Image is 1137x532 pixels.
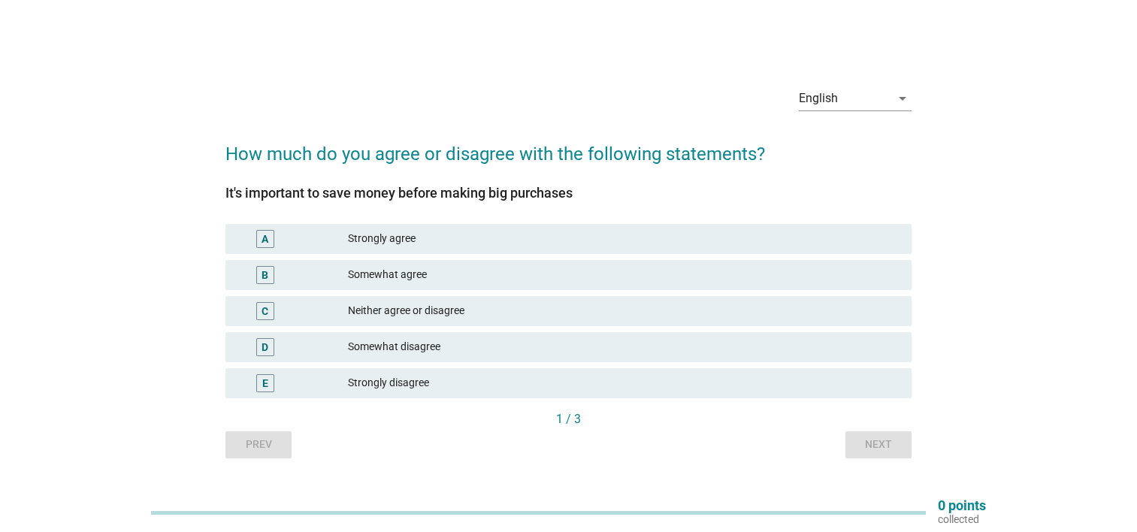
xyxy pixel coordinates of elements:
i: arrow_drop_down [894,89,912,107]
div: B [262,267,268,283]
div: E [262,375,268,391]
div: Strongly agree [348,230,900,248]
div: C [262,303,268,319]
div: Strongly disagree [348,374,900,392]
div: D [262,339,268,355]
div: It's important to save money before making big purchases [225,183,912,203]
div: English [799,92,838,105]
div: Neither agree or disagree [348,302,900,320]
p: collected [938,512,986,526]
div: Somewhat agree [348,266,900,284]
h2: How much do you agree or disagree with the following statements? [225,125,912,168]
p: 0 points [938,499,986,512]
div: A [262,231,268,246]
div: Somewhat disagree [348,338,900,356]
div: 1 / 3 [225,410,912,428]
